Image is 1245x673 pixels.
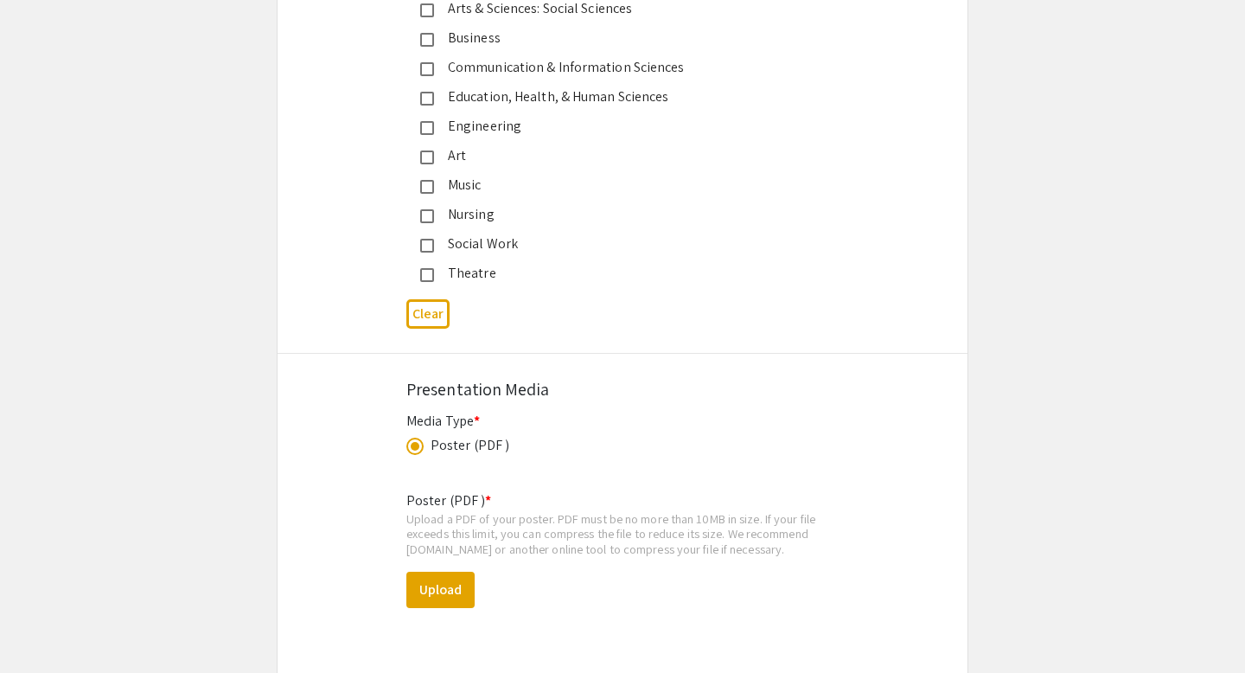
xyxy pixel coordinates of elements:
mat-label: Media Type [406,412,480,430]
div: Art [434,145,797,166]
div: Business [434,28,797,48]
iframe: Chat [13,595,73,660]
div: Nursing [434,204,797,225]
mat-label: Poster (PDF ) [406,491,491,510]
div: Music [434,175,797,195]
div: Theatre [434,263,797,284]
div: Presentation Media [406,376,839,402]
div: Engineering [434,116,797,137]
div: Upload a PDF of your poster. PDF must be no more than 10MB in size. If your file exceeds this lim... [406,511,839,557]
div: Poster (PDF ) [431,435,509,456]
button: Upload [406,572,475,608]
div: Social Work [434,234,797,254]
button: Clear [406,299,450,328]
div: Education, Health, & Human Sciences [434,87,797,107]
div: Communication & Information Sciences [434,57,797,78]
